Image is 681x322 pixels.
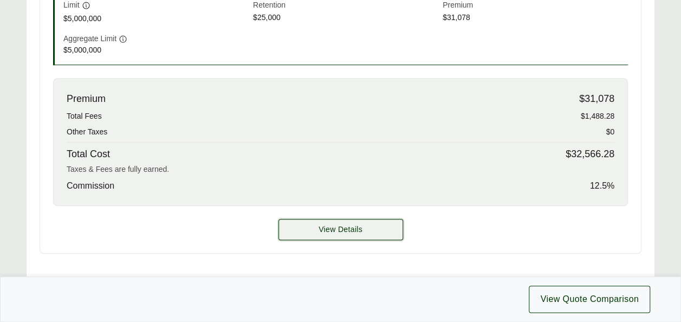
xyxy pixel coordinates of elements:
[278,219,403,240] a: Great American - Primary $5M details
[67,147,110,162] span: Total Cost
[63,13,249,24] span: $5,000,000
[581,111,614,122] span: $1,488.28
[67,164,614,175] div: Taxes & Fees are fully earned.
[278,219,403,240] button: View Details
[63,44,249,56] span: $5,000,000
[253,12,438,24] span: $25,000
[319,224,362,235] span: View Details
[67,179,114,192] span: Commission
[590,179,614,192] span: 12.5 %
[67,92,106,106] span: Premium
[63,33,116,44] span: Aggregate Limit
[67,111,102,122] span: Total Fees
[540,293,639,306] span: View Quote Comparison
[579,92,614,106] span: $31,078
[606,126,614,138] span: $0
[529,286,650,313] button: View Quote Comparison
[67,126,107,138] span: Other Taxes
[566,147,614,162] span: $32,566.28
[443,12,628,24] span: $31,078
